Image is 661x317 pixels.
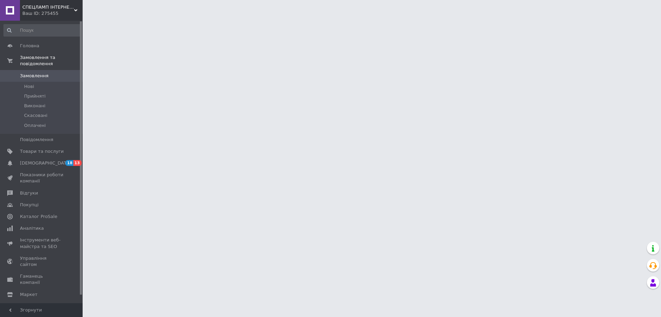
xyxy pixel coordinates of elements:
[65,160,73,166] span: 18
[20,55,83,67] span: Замовлення та повідомлення
[73,160,81,166] span: 13
[24,103,45,109] span: Виконані
[22,4,74,10] span: СПЕЦЛАМП ІНТЕРНЕТ МАГАЗИН
[20,225,44,231] span: Аналітика
[24,112,48,119] span: Скасовані
[20,73,49,79] span: Замовлення
[20,172,64,184] span: Показники роботи компанії
[24,93,45,99] span: Прийняті
[20,291,38,298] span: Маркет
[20,137,53,143] span: Повідомлення
[20,43,39,49] span: Головна
[20,214,57,220] span: Каталог ProSale
[22,10,83,17] div: Ваш ID: 275455
[24,83,34,90] span: Нові
[20,148,64,155] span: Товари та послуги
[20,190,38,196] span: Відгуки
[20,255,64,268] span: Управління сайтом
[20,273,64,286] span: Гаманець компанії
[24,122,46,129] span: Оплачені
[20,160,71,166] span: [DEMOGRAPHIC_DATA]
[3,24,81,37] input: Пошук
[20,202,39,208] span: Покупці
[20,237,64,249] span: Інструменти веб-майстра та SEO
